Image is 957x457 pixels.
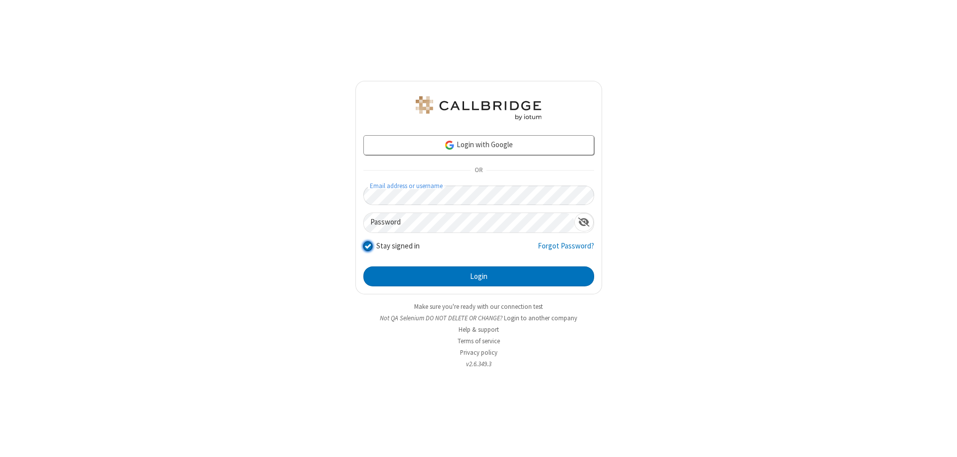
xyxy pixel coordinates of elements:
a: Login with Google [363,135,594,155]
img: QA Selenium DO NOT DELETE OR CHANGE [414,96,543,120]
input: Password [364,213,574,232]
a: Terms of service [458,337,500,345]
button: Login [363,266,594,286]
li: Not QA Selenium DO NOT DELETE OR CHANGE? [355,313,602,323]
label: Stay signed in [376,240,420,252]
span: OR [471,164,486,178]
a: Make sure you're ready with our connection test [414,302,543,311]
a: Help & support [459,325,499,334]
img: google-icon.png [444,140,455,151]
input: Email address or username [363,186,594,205]
div: Show password [574,213,594,231]
a: Forgot Password? [538,240,594,259]
a: Privacy policy [460,348,497,357]
li: v2.6.349.3 [355,359,602,369]
button: Login to another company [504,313,577,323]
